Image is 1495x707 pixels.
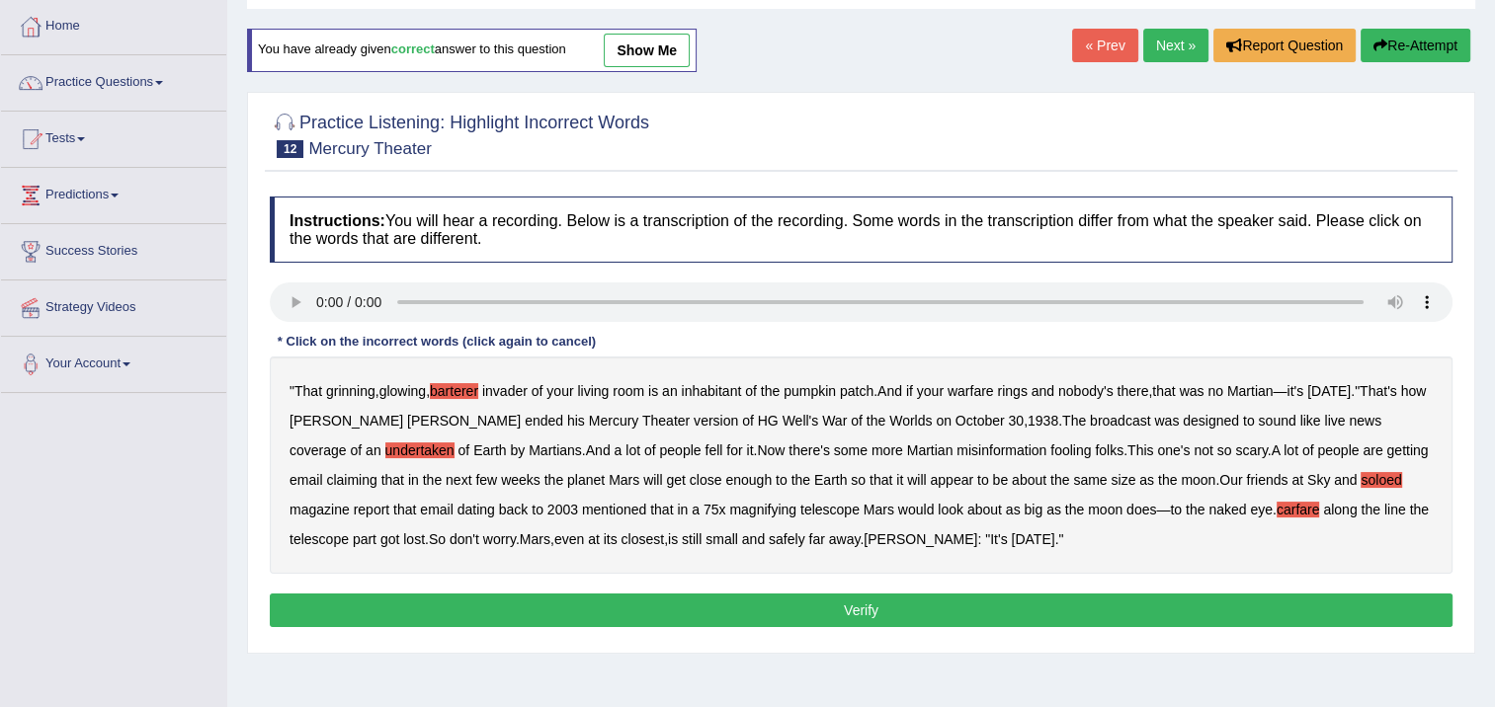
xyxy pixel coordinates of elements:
b: small [706,531,738,547]
b: It's [990,531,1007,547]
b: Earth [473,442,506,458]
b: would [898,502,935,517]
b: an [366,442,381,458]
b: planet [567,472,605,488]
b: room [613,383,644,399]
b: that [381,472,404,488]
b: next [446,472,471,488]
b: sound [1258,413,1295,429]
b: there's [789,442,830,458]
b: folks [1095,442,1123,458]
b: [PERSON_NAME] [290,413,403,429]
b: 75x [704,502,726,517]
b: one's [1157,442,1190,458]
b: report [354,502,390,517]
b: the [1409,502,1428,517]
b: that [870,472,892,488]
h2: Practice Listening: Highlight Incorrect Words [270,109,649,158]
div: * Click on the incorrect words (click again to cancel) [270,332,604,351]
b: Martian [907,442,954,458]
b: be [992,472,1008,488]
b: so [851,472,866,488]
b: was [1179,383,1204,399]
b: of [644,442,656,458]
b: live [1324,413,1345,429]
b: And [877,383,902,399]
b: the [867,413,885,429]
b: like [1299,413,1320,429]
b: claiming [326,472,376,488]
b: correct [391,42,435,57]
b: soloed [1361,472,1401,488]
b: about [967,502,1002,517]
b: will [907,472,926,488]
button: Report Question [1213,29,1356,62]
b: how [1401,383,1427,399]
a: Strategy Videos [1,280,226,330]
b: does [1126,502,1156,517]
b: still [682,531,702,547]
b: That's [1360,383,1397,399]
b: people [659,442,701,458]
b: designed [1183,413,1239,429]
b: no [1207,383,1223,399]
b: ended [525,413,563,429]
b: as [1139,472,1154,488]
b: and [1032,383,1054,399]
b: magazine [290,502,350,517]
b: that [393,502,416,517]
b: your [917,383,944,399]
b: barterer [430,383,478,399]
b: patch [840,383,873,399]
b: Mars [520,531,550,547]
small: Mercury Theater [308,139,431,158]
b: of [745,383,757,399]
a: Your Account [1,337,226,386]
b: as [1006,502,1021,517]
b: Mars [864,502,894,517]
b: its [604,531,618,547]
b: Our [1219,472,1242,488]
b: far [808,531,824,547]
b: Instructions: [290,212,385,229]
b: of [851,413,863,429]
b: an [662,383,678,399]
b: the [1065,502,1084,517]
b: of [350,442,362,458]
b: worry [483,531,516,547]
b: warfare [948,383,994,399]
b: mentioned [582,502,646,517]
b: the [791,472,810,488]
b: Well's [783,413,819,429]
b: October [955,413,1005,429]
a: Next » [1143,29,1208,62]
b: appear [930,472,973,488]
a: Predictions [1,168,226,217]
b: Sky [1307,472,1330,488]
b: living [577,383,609,399]
b: it [896,472,903,488]
b: about [1012,472,1046,488]
b: the [761,383,780,399]
b: big [1024,502,1042,517]
b: coverage [290,442,347,458]
b: the [423,472,442,488]
b: to [776,472,788,488]
b: Worlds [889,413,932,429]
b: The [1062,413,1086,429]
b: HG [758,413,779,429]
b: This [1127,442,1153,458]
b: of [457,442,469,458]
b: the [1158,472,1177,488]
b: it's [1287,383,1303,399]
b: of [532,383,543,399]
b: will [643,472,662,488]
b: to [1243,413,1255,429]
div: You have already given answer to this question [247,29,697,72]
b: scary [1235,442,1267,458]
b: Mars [609,472,639,488]
b: same [1073,472,1107,488]
b: lot [1284,442,1298,458]
b: moon [1181,472,1215,488]
b: by [510,442,525,458]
